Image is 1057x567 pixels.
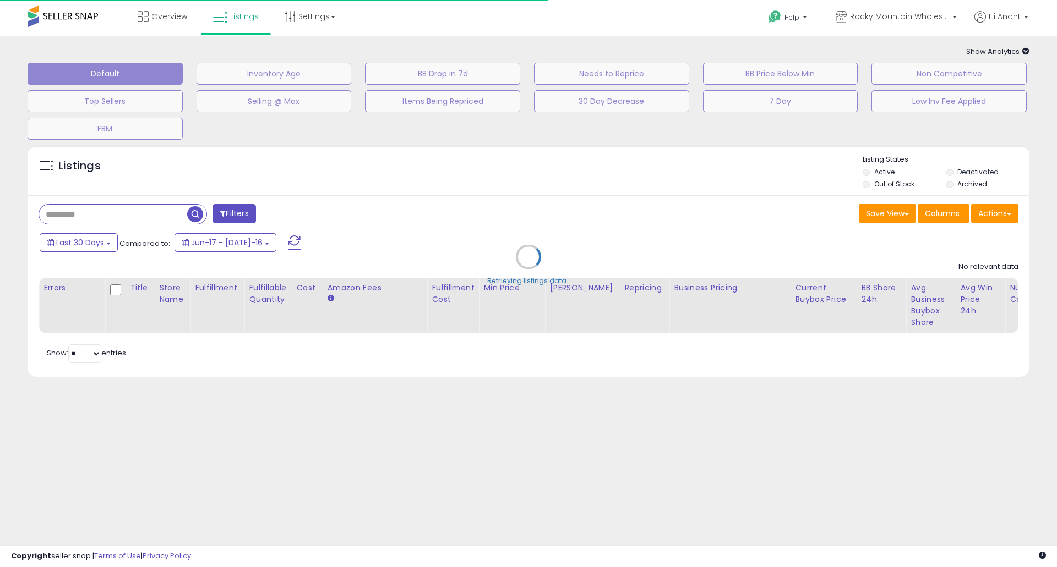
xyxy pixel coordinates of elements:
[197,63,352,85] button: Inventory Age
[534,90,689,112] button: 30 Day Decrease
[850,11,949,22] span: Rocky Mountain Wholesale
[966,46,1029,57] span: Show Analytics
[703,63,858,85] button: BB Price Below Min
[534,63,689,85] button: Needs to Reprice
[365,90,520,112] button: Items Being Repriced
[768,10,782,24] i: Get Help
[871,63,1027,85] button: Non Competitive
[28,118,183,140] button: FBM
[487,276,570,286] div: Retrieving listings data..
[871,90,1027,112] button: Low Inv Fee Applied
[28,90,183,112] button: Top Sellers
[703,90,858,112] button: 7 Day
[197,90,352,112] button: Selling @ Max
[151,11,187,22] span: Overview
[784,13,799,22] span: Help
[365,63,520,85] button: BB Drop in 7d
[28,63,183,85] button: Default
[989,11,1021,22] span: Hi Anant
[974,11,1028,36] a: Hi Anant
[230,11,259,22] span: Listings
[760,2,818,36] a: Help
